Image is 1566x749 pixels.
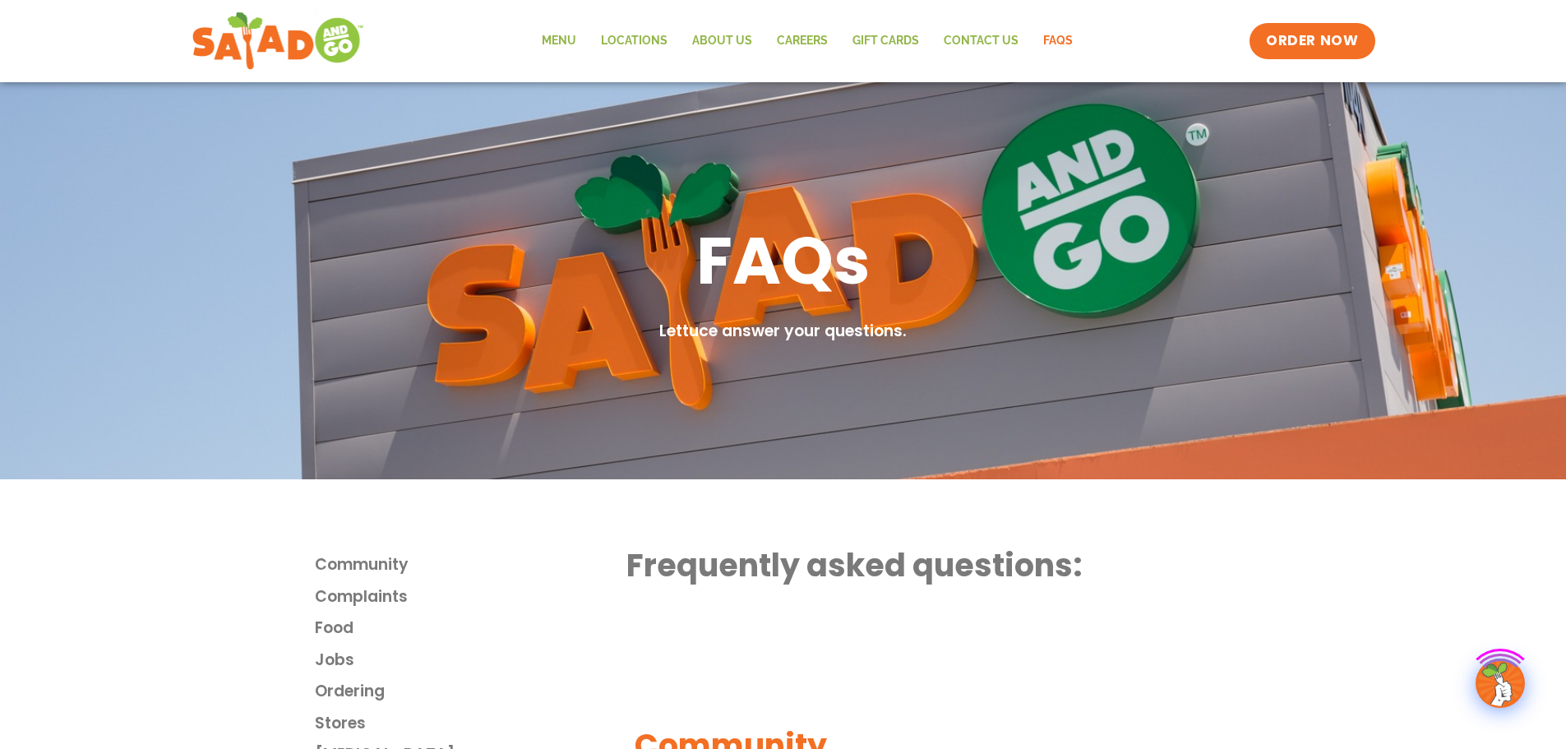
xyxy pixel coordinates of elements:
[680,22,765,60] a: About Us
[1266,31,1358,51] span: ORDER NOW
[626,545,1251,585] h2: Frequently asked questions:
[696,218,871,303] h1: FAQs
[529,22,589,60] a: Menu
[529,22,1085,60] nav: Menu
[315,649,354,673] span: Jobs
[315,680,627,704] a: Ordering
[840,22,931,60] a: GIFT CARDS
[589,22,680,60] a: Locations
[315,712,627,736] a: Stores
[315,617,353,640] span: Food
[315,712,366,736] span: Stores
[315,553,409,577] span: Community
[659,320,907,344] h2: Lettuce answer your questions.
[315,585,627,609] a: Complaints
[315,585,408,609] span: Complaints
[1031,22,1085,60] a: FAQs
[315,649,627,673] a: Jobs
[315,680,385,704] span: Ordering
[192,8,365,74] img: new-SAG-logo-768×292
[315,617,627,640] a: Food
[931,22,1031,60] a: Contact Us
[1250,23,1374,59] a: ORDER NOW
[765,22,840,60] a: Careers
[315,553,627,577] a: Community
